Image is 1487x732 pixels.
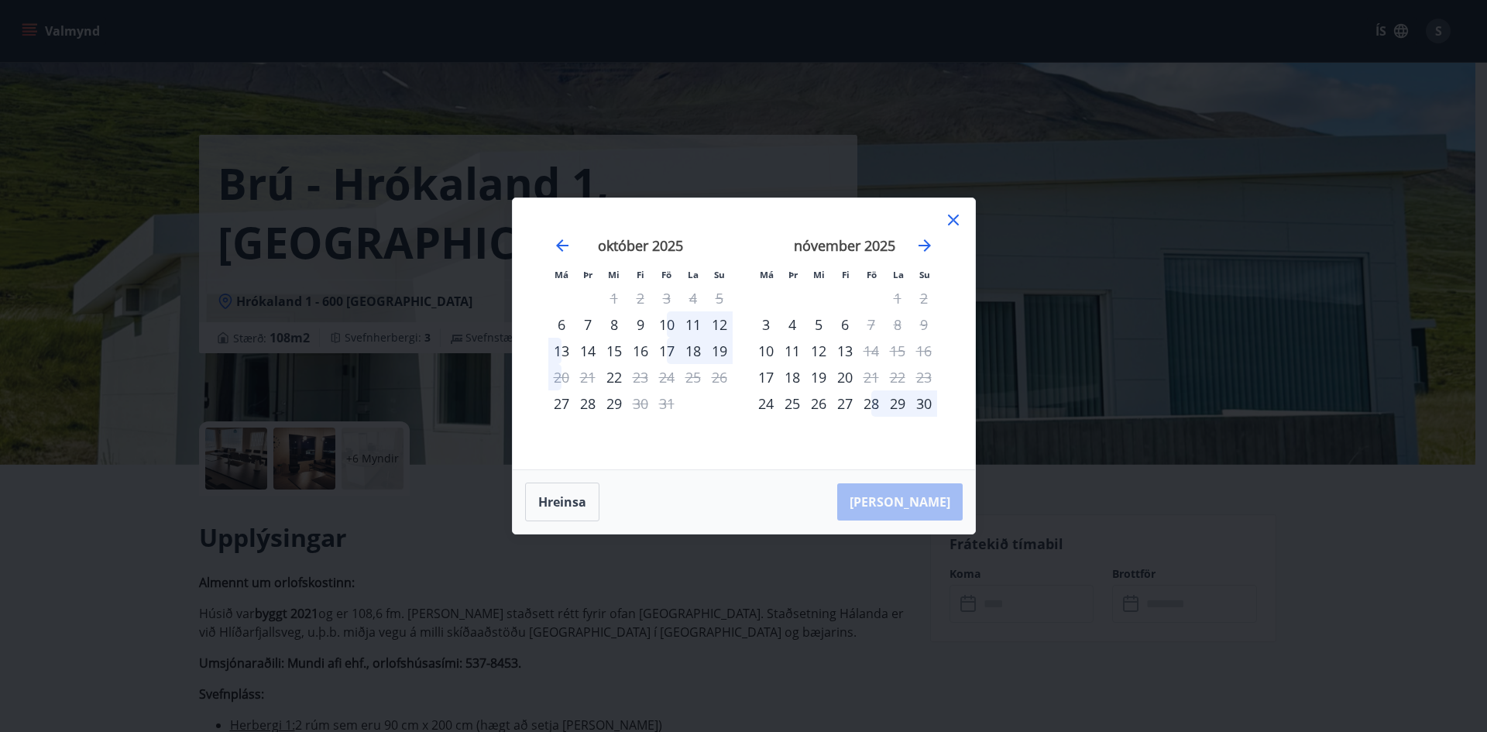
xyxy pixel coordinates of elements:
div: Aðeins innritun í boði [753,364,779,390]
small: Má [760,269,774,280]
div: 5 [805,311,832,338]
div: Aðeins útritun í boði [858,364,884,390]
div: 6 [832,311,858,338]
div: 27 [832,390,858,417]
div: 28 [858,390,884,417]
div: 12 [805,338,832,364]
td: mánudagur, 6. október 2025 [548,311,575,338]
small: Mi [813,269,825,280]
td: miðvikudagur, 12. nóvember 2025 [805,338,832,364]
div: 30 [911,390,937,417]
td: mánudagur, 24. nóvember 2025 [753,390,779,417]
div: 17 [654,338,680,364]
div: 18 [779,364,805,390]
div: Move backward to switch to the previous month. [553,236,572,255]
div: Aðeins útritun í boði [858,311,884,338]
div: Aðeins útritun í boði [548,364,575,390]
td: mánudagur, 3. nóvember 2025 [753,311,779,338]
td: fimmtudagur, 16. október 2025 [627,338,654,364]
td: miðvikudagur, 8. október 2025 [601,311,627,338]
div: Aðeins útritun í boði [858,338,884,364]
td: þriðjudagur, 14. október 2025 [575,338,601,364]
small: La [893,269,904,280]
div: Aðeins útritun í boði [627,390,654,417]
small: Fi [842,269,850,280]
div: 25 [779,390,805,417]
td: föstudagur, 10. október 2025 [654,311,680,338]
td: fimmtudagur, 6. nóvember 2025 [832,311,858,338]
td: föstudagur, 28. nóvember 2025 [858,390,884,417]
small: Fi [637,269,644,280]
div: 26 [805,390,832,417]
div: 11 [779,338,805,364]
td: Not available. föstudagur, 24. október 2025 [654,364,680,390]
div: 18 [680,338,706,364]
div: 4 [779,311,805,338]
div: 29 [884,390,911,417]
div: 14 [575,338,601,364]
td: sunnudagur, 12. október 2025 [706,311,733,338]
td: mánudagur, 13. október 2025 [548,338,575,364]
div: 8 [601,311,627,338]
strong: nóvember 2025 [794,236,895,255]
td: Not available. fimmtudagur, 30. október 2025 [627,390,654,417]
div: 11 [680,311,706,338]
td: Not available. sunnudagur, 23. nóvember 2025 [911,364,937,390]
td: þriðjudagur, 18. nóvember 2025 [779,364,805,390]
td: miðvikudagur, 26. nóvember 2025 [805,390,832,417]
td: þriðjudagur, 25. nóvember 2025 [779,390,805,417]
div: Calendar [531,217,956,451]
td: Not available. sunnudagur, 5. október 2025 [706,285,733,311]
td: laugardagur, 18. október 2025 [680,338,706,364]
small: Fö [867,269,877,280]
td: mánudagur, 17. nóvember 2025 [753,364,779,390]
td: laugardagur, 11. október 2025 [680,311,706,338]
td: fimmtudagur, 13. nóvember 2025 [832,338,858,364]
div: Aðeins innritun í boði [753,311,779,338]
div: 7 [575,311,601,338]
div: 12 [706,311,733,338]
div: Aðeins innritun í boði [548,311,575,338]
td: þriðjudagur, 28. október 2025 [575,390,601,417]
td: miðvikudagur, 19. nóvember 2025 [805,364,832,390]
td: Not available. föstudagur, 31. október 2025 [654,390,680,417]
small: Su [919,269,930,280]
td: Not available. föstudagur, 21. nóvember 2025 [858,364,884,390]
td: Not available. sunnudagur, 26. október 2025 [706,364,733,390]
td: Not available. fimmtudagur, 2. október 2025 [627,285,654,311]
div: 16 [627,338,654,364]
td: Not available. laugardagur, 15. nóvember 2025 [884,338,911,364]
td: Not available. laugardagur, 8. nóvember 2025 [884,311,911,338]
div: Aðeins innritun í boði [548,390,575,417]
div: Move forward to switch to the next month. [915,236,934,255]
small: Þr [583,269,592,280]
div: 10 [654,311,680,338]
div: 19 [706,338,733,364]
small: Þr [788,269,798,280]
td: Not available. þriðjudagur, 21. október 2025 [575,364,601,390]
td: laugardagur, 29. nóvember 2025 [884,390,911,417]
strong: október 2025 [598,236,683,255]
td: miðvikudagur, 29. október 2025 [601,390,627,417]
td: Not available. sunnudagur, 2. nóvember 2025 [911,285,937,311]
small: Fö [661,269,671,280]
div: Aðeins innritun í boði [753,338,779,364]
div: Aðeins útritun í boði [627,364,654,390]
div: Aðeins innritun í boði [753,390,779,417]
td: föstudagur, 17. október 2025 [654,338,680,364]
div: 19 [805,364,832,390]
td: Not available. sunnudagur, 16. nóvember 2025 [911,338,937,364]
td: miðvikudagur, 5. nóvember 2025 [805,311,832,338]
td: Not available. fimmtudagur, 23. október 2025 [627,364,654,390]
div: Aðeins innritun í boði [601,364,627,390]
td: mánudagur, 10. nóvember 2025 [753,338,779,364]
div: 29 [601,390,627,417]
td: fimmtudagur, 27. nóvember 2025 [832,390,858,417]
div: 15 [601,338,627,364]
div: 28 [575,390,601,417]
td: Not available. laugardagur, 1. nóvember 2025 [884,285,911,311]
td: Not available. laugardagur, 4. október 2025 [680,285,706,311]
small: Má [555,269,568,280]
td: Not available. mánudagur, 20. október 2025 [548,364,575,390]
td: Not available. miðvikudagur, 1. október 2025 [601,285,627,311]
